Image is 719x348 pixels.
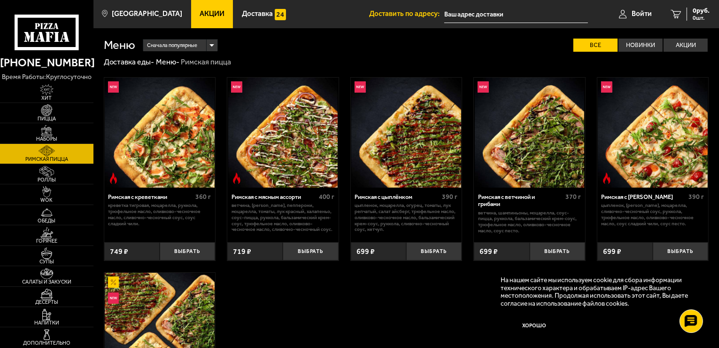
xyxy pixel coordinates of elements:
div: Римская с мясным ассорти [232,193,317,200]
button: Выбрать [406,242,462,261]
span: 719 ₽ [233,248,251,255]
img: Новинка [355,81,366,93]
a: НовинкаОстрое блюдоРимская с креветками [104,78,216,188]
img: Новинка [478,81,489,93]
p: креветка тигровая, моцарелла, руккола, трюфельное масло, оливково-чесночное масло, сливочно-чесно... [108,203,211,227]
span: 370 г [565,193,581,201]
img: Римская с цыплёнком [351,78,461,188]
button: Выбрать [160,242,215,261]
p: ветчина, [PERSON_NAME], пепперони, моцарелла, томаты, лук красный, халапеньо, соус-пицца, руккола... [232,203,334,233]
span: 699 ₽ [603,248,621,255]
span: [GEOGRAPHIC_DATA] [112,10,182,17]
button: Хорошо [501,315,568,337]
a: Меню- [156,57,179,66]
span: 390 г [442,193,458,201]
span: 749 ₽ [110,248,128,255]
span: 390 г [689,193,704,201]
span: 699 ₽ [479,248,498,255]
img: Острое блюдо [231,173,242,184]
span: Доставка [242,10,273,17]
img: Острое блюдо [601,173,612,184]
p: цыпленок, моцарелла, огурец, томаты, лук репчатый, салат айсберг, трюфельное масло, оливково-чесн... [355,203,457,233]
div: Римская с цыплёнком [355,193,440,200]
span: 400 г [319,193,334,201]
span: 0 шт. [693,15,710,21]
span: Сначала популярные [147,39,197,53]
label: Все [573,39,618,52]
img: Острое блюдо [108,173,119,184]
img: Римская с ветчиной и грибами [475,78,585,188]
img: Новинка [108,293,119,304]
img: Новинка [108,81,119,93]
button: Выбрать [530,242,585,261]
label: Новинки [618,39,663,52]
img: Новинка [231,81,242,93]
button: Выбрать [653,242,708,261]
span: Войти [632,10,652,17]
a: НовинкаОстрое блюдоРимская с томатами черри [597,78,709,188]
span: 360 г [195,193,211,201]
span: 699 ₽ [356,248,375,255]
div: Римская с ветчиной и грибами [478,193,563,208]
img: Римская с томатами черри [598,78,708,188]
img: 15daf4d41897b9f0e9f617042186c801.svg [275,9,286,20]
p: цыпленок, [PERSON_NAME], моцарелла, сливочно-чесночный соус, руккола, трюфельное масло, оливково-... [601,203,704,227]
input: Ваш адрес доставки [444,6,588,23]
img: Акционный [108,277,119,288]
p: ветчина, шампиньоны, моцарелла, соус-пицца, руккола, бальзамический крем-соус, трюфельное масло, ... [478,210,581,234]
h1: Меню [104,39,136,51]
span: Доставить по адресу: [369,10,444,17]
p: На нашем сайте мы используем cookie для сбора информации технического характера и обрабатываем IP... [501,276,696,307]
a: НовинкаРимская с цыплёнком [351,78,462,188]
div: Римская с креветками [108,193,193,200]
a: Доставка еды- [104,57,155,66]
a: НовинкаРимская с ветчиной и грибами [474,78,585,188]
div: Римская пицца [181,57,231,67]
span: 0 руб. [693,8,710,14]
label: Акции [664,39,708,52]
img: Римская с креветками [105,78,215,188]
div: Римская с [PERSON_NAME] [601,193,686,200]
a: НовинкаОстрое блюдоРимская с мясным ассорти [227,78,339,188]
img: Римская с мясным ассорти [228,78,338,188]
span: Акции [200,10,224,17]
img: Новинка [601,81,612,93]
button: Выбрать [283,242,338,261]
